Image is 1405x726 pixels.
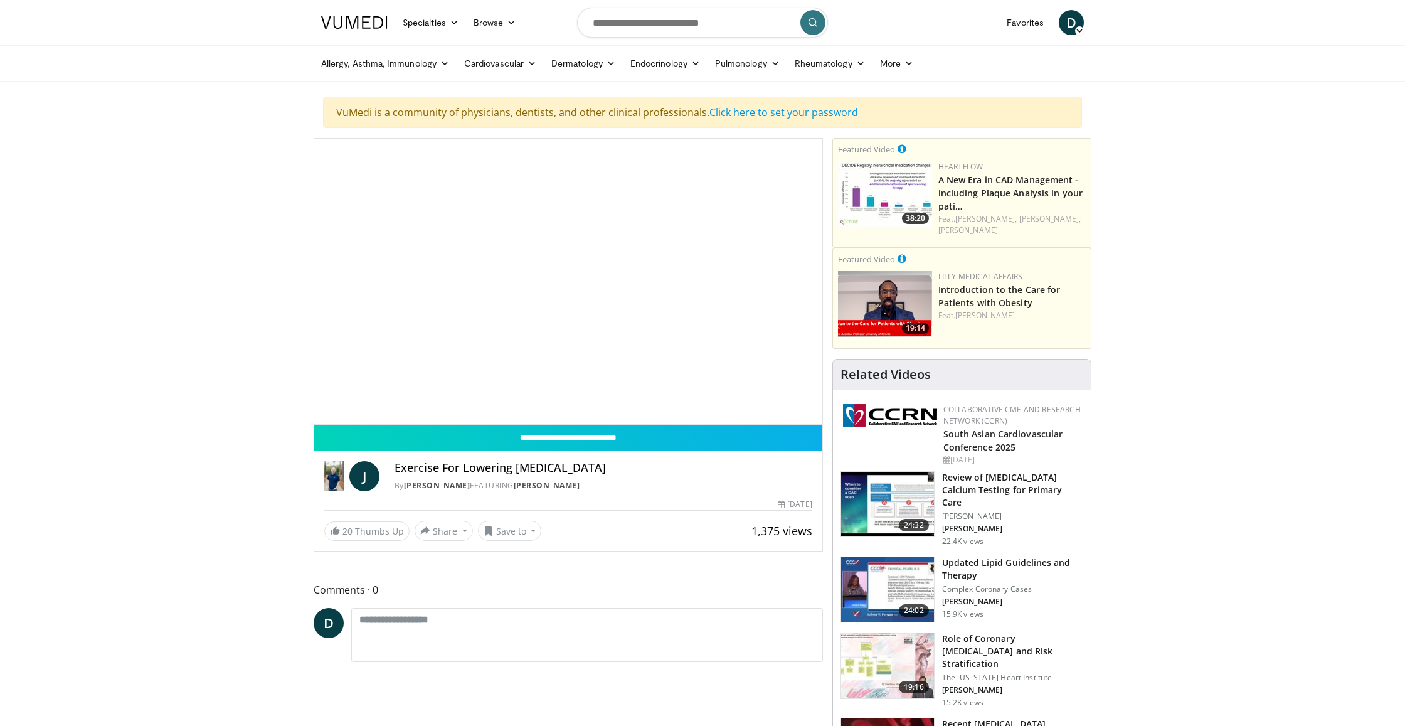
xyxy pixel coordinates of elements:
div: Feat. [938,213,1086,236]
p: 22.4K views [942,536,984,547]
p: 15.2K views [942,698,984,708]
a: Browse [466,10,524,35]
div: Feat. [938,310,1086,321]
a: D [1059,10,1084,35]
p: [PERSON_NAME] [942,524,1083,534]
a: [PERSON_NAME], [955,213,1017,224]
span: 24:32 [899,519,929,531]
a: 38:20 [838,161,932,227]
a: Dermatology [544,51,623,76]
a: Introduction to the Care for Patients with Obesity [938,284,1061,309]
a: Cardiovascular [457,51,544,76]
img: 738d0e2d-290f-4d89-8861-908fb8b721dc.150x105_q85_crop-smart_upscale.jpg [838,161,932,227]
div: By FEATURING [395,480,812,491]
a: Allergy, Asthma, Immunology [314,51,457,76]
h4: Exercise For Lowering [MEDICAL_DATA] [395,461,812,475]
a: D [314,608,344,638]
span: Comments 0 [314,582,823,598]
a: Pulmonology [708,51,787,76]
span: 1,375 views [751,523,812,538]
img: 77f671eb-9394-4acc-bc78-a9f077f94e00.150x105_q85_crop-smart_upscale.jpg [841,557,934,622]
a: [PERSON_NAME] [404,480,470,491]
a: [PERSON_NAME], [1019,213,1081,224]
a: Heartflow [938,161,984,172]
img: a04ee3ba-8487-4636-b0fb-5e8d268f3737.png.150x105_q85_autocrop_double_scale_upscale_version-0.2.png [843,404,937,427]
span: 19:16 [899,681,929,693]
a: 19:16 Role of Coronary [MEDICAL_DATA] and Risk Stratification The [US_STATE] Heart Institute [PER... [840,633,1083,708]
a: [PERSON_NAME] [955,310,1015,321]
a: A New Era in CAD Management - including Plaque Analysis in your pati… [938,174,1083,212]
input: Search topics, interventions [577,8,828,38]
img: f4af32e0-a3f3-4dd9-8ed6-e543ca885e6d.150x105_q85_crop-smart_upscale.jpg [841,472,934,537]
a: Lilly Medical Affairs [938,271,1023,282]
span: 20 [342,525,353,537]
a: South Asian Cardiovascular Conference 2025 [943,428,1063,453]
a: 20 Thumbs Up [324,521,410,541]
h3: Role of Coronary [MEDICAL_DATA] and Risk Stratification [942,633,1083,670]
a: Click here to set your password [709,105,858,119]
a: J [349,461,379,491]
img: acc2e291-ced4-4dd5-b17b-d06994da28f3.png.150x105_q85_crop-smart_upscale.png [838,271,932,337]
img: 1efa8c99-7b8a-4ab5-a569-1c219ae7bd2c.150x105_q85_crop-smart_upscale.jpg [841,633,934,698]
div: [DATE] [943,454,1081,466]
span: 24:02 [899,604,929,617]
button: Share [415,521,473,541]
a: More [872,51,921,76]
a: 24:02 Updated Lipid Guidelines and Therapy Complex Coronary Cases [PERSON_NAME] 15.9K views [840,557,1083,623]
a: 24:32 Review of [MEDICAL_DATA] Calcium Testing for Primary Care [PERSON_NAME] [PERSON_NAME] 22.4K... [840,471,1083,547]
img: Dr. Jordan Rennicke [324,461,344,491]
h3: Review of [MEDICAL_DATA] Calcium Testing for Primary Care [942,471,1083,509]
h4: Related Videos [840,367,931,382]
p: [PERSON_NAME] [942,597,1083,607]
h3: Updated Lipid Guidelines and Therapy [942,557,1083,582]
p: [PERSON_NAME] [942,685,1083,695]
button: Save to [478,521,542,541]
a: 19:14 [838,271,932,337]
span: 19:14 [902,323,929,334]
p: The [US_STATE] Heart Institute [942,673,1083,683]
span: 38:20 [902,213,929,224]
p: 15.9K views [942,609,984,619]
a: Endocrinology [623,51,708,76]
a: Collaborative CME and Research Network (CCRN) [943,404,1081,426]
a: [PERSON_NAME] [938,225,998,235]
a: Favorites [999,10,1051,35]
div: VuMedi is a community of physicians, dentists, and other clinical professionals. [323,97,1082,128]
p: [PERSON_NAME] [942,511,1083,521]
div: [DATE] [778,499,812,510]
a: [PERSON_NAME] [514,480,580,491]
a: Rheumatology [787,51,872,76]
small: Featured Video [838,254,895,265]
p: Complex Coronary Cases [942,584,1083,594]
video-js: Video Player [314,139,822,425]
small: Featured Video [838,144,895,155]
img: VuMedi Logo [321,16,388,29]
a: Specialties [395,10,466,35]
